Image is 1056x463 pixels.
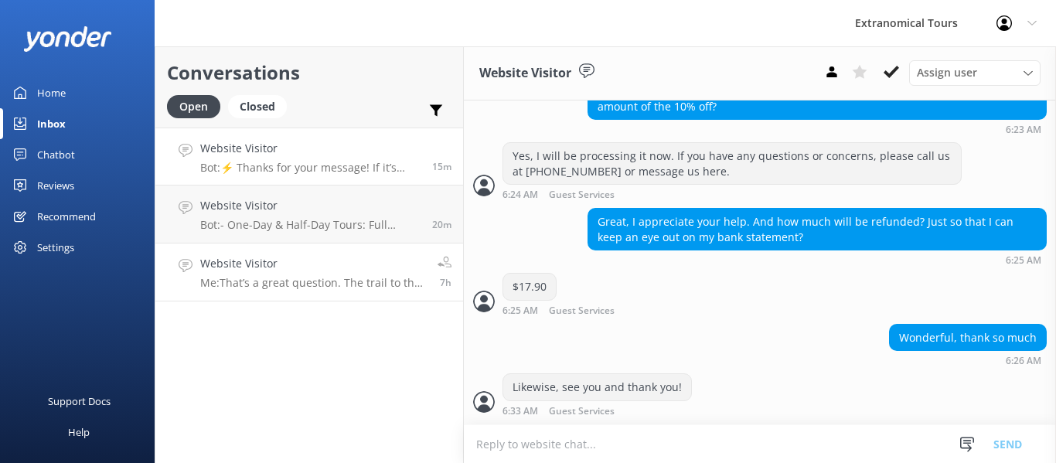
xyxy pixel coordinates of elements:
[503,374,691,400] div: Likewise, see you and thank you!
[432,160,451,173] span: Sep 02 2025 03:18pm (UTC -07:00) America/Tijuana
[1006,125,1041,134] strong: 6:23 AM
[588,254,1047,265] div: Sep 02 2025 03:25pm (UTC -07:00) America/Tijuana
[200,197,421,214] h4: Website Visitor
[167,97,228,114] a: Open
[155,243,463,301] a: Website VisitorMe:That’s a great question. The trail to the Giant Sequoias in [GEOGRAPHIC_DATA] c...
[200,255,426,272] h4: Website Visitor
[549,190,615,200] span: Guest Services
[588,124,1047,134] div: Sep 02 2025 03:23pm (UTC -07:00) America/Tijuana
[200,218,421,232] p: Bot: - One-Day & Half-Day Tours: Full refund if canceled more than 24 hours in advance; no refund...
[502,407,538,417] strong: 6:33 AM
[167,95,220,118] div: Open
[479,63,571,83] h3: Website Visitor
[155,186,463,243] a: Website VisitorBot:- One-Day & Half-Day Tours: Full refund if canceled more than 24 hours in adva...
[37,139,75,170] div: Chatbot
[155,128,463,186] a: Website VisitorBot:⚡ Thanks for your message! If it’s during our office hours (5:30am–10pm PT), a...
[228,97,295,114] a: Closed
[37,108,66,139] div: Inbox
[549,306,615,316] span: Guest Services
[502,305,665,316] div: Sep 02 2025 03:25pm (UTC -07:00) America/Tijuana
[37,201,96,232] div: Recommend
[440,276,451,289] span: Sep 02 2025 07:57am (UTC -07:00) America/Tijuana
[502,405,692,417] div: Sep 02 2025 03:33pm (UTC -07:00) America/Tijuana
[200,276,426,290] p: Me: That’s a great question. The trail to the Giant Sequoias in [GEOGRAPHIC_DATA] can be tricky i...
[502,189,962,200] div: Sep 02 2025 03:24pm (UTC -07:00) America/Tijuana
[228,95,287,118] div: Closed
[503,274,556,300] div: $17.90
[890,325,1046,351] div: Wonderful, thank so much
[200,140,421,157] h4: Website Visitor
[68,417,90,448] div: Help
[48,386,111,417] div: Support Docs
[1006,356,1041,366] strong: 6:26 AM
[889,355,1047,366] div: Sep 02 2025 03:26pm (UTC -07:00) America/Tijuana
[1006,256,1041,265] strong: 6:25 AM
[37,170,74,201] div: Reviews
[37,77,66,108] div: Home
[37,232,74,263] div: Settings
[588,209,1046,250] div: Great, I appreciate your help. And how much will be refunded? Just so that I can keep an eye out ...
[502,190,538,200] strong: 6:24 AM
[200,161,421,175] p: Bot: ⚡ Thanks for your message! If it’s during our office hours (5:30am–10pm PT), a live agent wi...
[549,407,615,417] span: Guest Services
[502,306,538,316] strong: 6:25 AM
[167,58,451,87] h2: Conversations
[432,218,451,231] span: Sep 02 2025 03:13pm (UTC -07:00) America/Tijuana
[503,143,961,184] div: Yes, I will be processing it now. If you have any questions or concerns, please call us at [PHONE...
[909,60,1041,85] div: Assign User
[917,64,977,81] span: Assign user
[23,26,112,52] img: yonder-white-logo.png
